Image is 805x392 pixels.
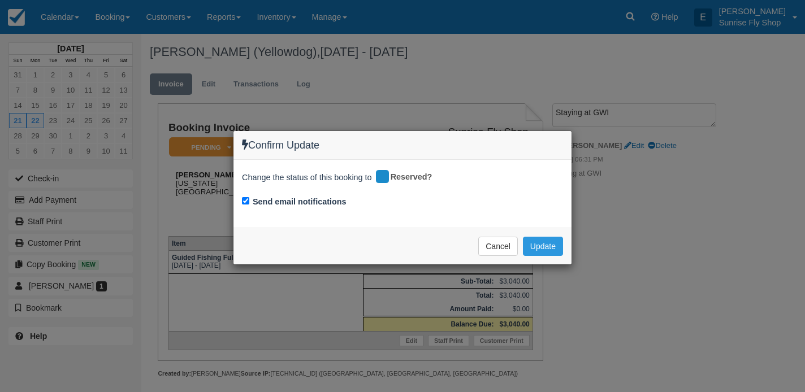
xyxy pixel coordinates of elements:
button: Cancel [478,237,518,256]
h4: Confirm Update [242,140,563,151]
button: Update [523,237,563,256]
label: Send email notifications [253,196,347,208]
div: Reserved? [374,168,440,186]
span: Change the status of this booking to [242,172,372,186]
